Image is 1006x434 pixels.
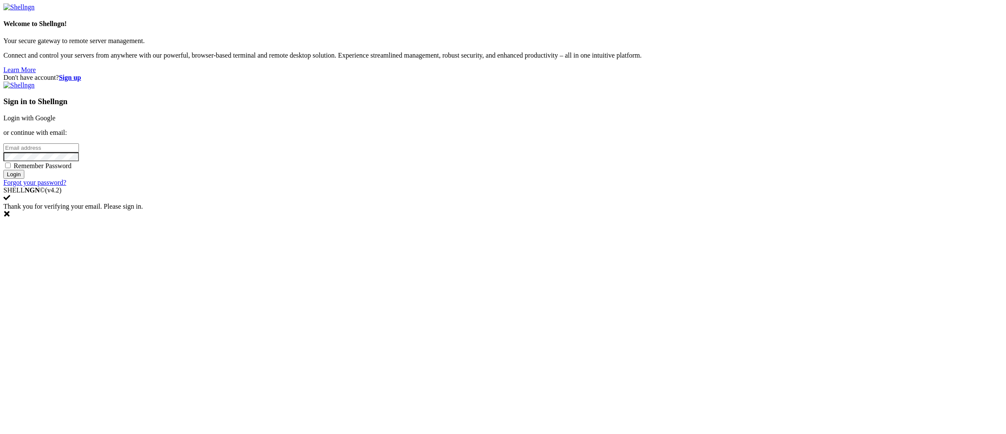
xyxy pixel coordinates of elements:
[3,210,1003,219] div: Dismiss this notification
[3,114,55,122] a: Login with Google
[3,37,1003,45] p: Your secure gateway to remote server management.
[3,203,1003,219] div: Thank you for verifying your email. Please sign in.
[5,163,11,168] input: Remember Password
[3,20,1003,28] h4: Welcome to Shellngn!
[3,74,1003,82] div: Don't have account?
[3,66,36,73] a: Learn More
[3,52,1003,59] p: Connect and control your servers from anywhere with our powerful, browser-based terminal and remo...
[3,3,35,11] img: Shellngn
[45,186,62,194] span: 4.2.0
[3,179,66,186] a: Forgot your password?
[3,170,24,179] input: Login
[25,186,40,194] b: NGN
[3,143,79,152] input: Email address
[3,186,61,194] span: SHELL ©
[3,82,35,89] img: Shellngn
[14,162,72,169] span: Remember Password
[3,129,1003,137] p: or continue with email:
[59,74,81,81] a: Sign up
[3,97,1003,106] h3: Sign in to Shellngn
